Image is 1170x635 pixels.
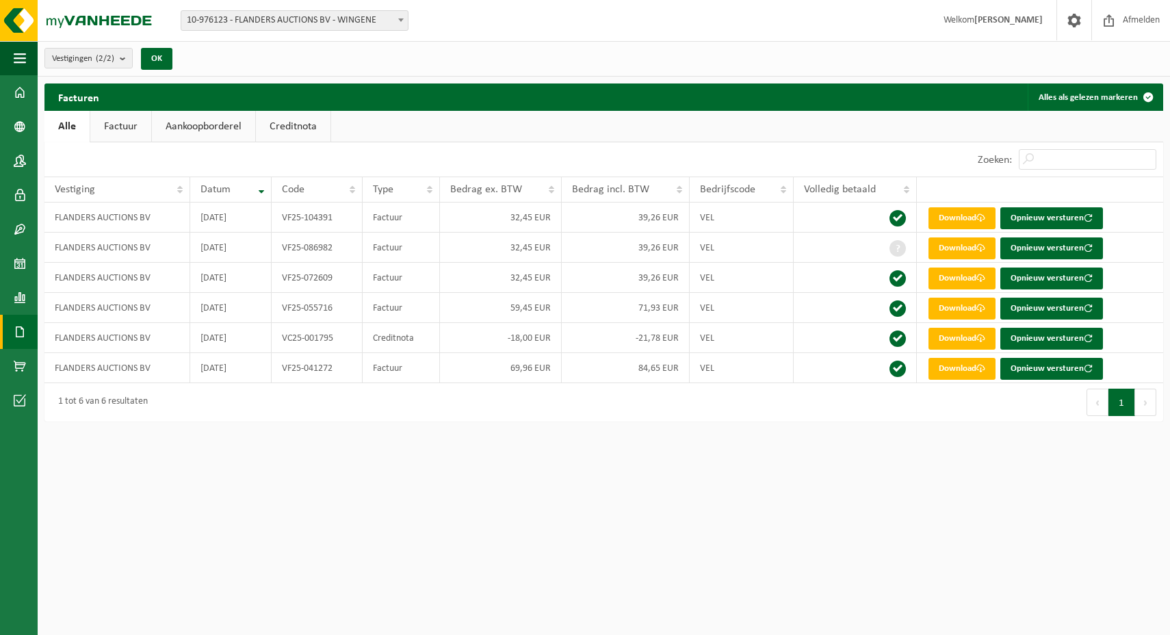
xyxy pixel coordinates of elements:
a: Factuur [90,111,151,142]
td: FLANDERS AUCTIONS BV [44,323,190,353]
td: VF25-104391 [272,203,362,233]
td: VEL [690,293,793,323]
a: Alle [44,111,90,142]
td: [DATE] [190,353,272,383]
button: OK [141,48,172,70]
td: Factuur [363,233,441,263]
td: -18,00 EUR [440,323,562,353]
a: Download [928,207,996,229]
td: VF25-055716 [272,293,362,323]
td: 32,45 EUR [440,233,562,263]
td: 69,96 EUR [440,353,562,383]
button: Opnieuw versturen [1000,358,1103,380]
h2: Facturen [44,83,113,110]
button: Vestigingen(2/2) [44,48,133,68]
td: 39,26 EUR [562,203,690,233]
button: 1 [1108,389,1135,416]
label: Zoeken: [978,155,1012,166]
button: Opnieuw versturen [1000,207,1103,229]
count: (2/2) [96,54,114,63]
button: Opnieuw versturen [1000,328,1103,350]
span: Bedrag incl. BTW [572,184,649,195]
div: 1 tot 6 van 6 resultaten [51,390,148,415]
span: Vestigingen [52,49,114,69]
td: FLANDERS AUCTIONS BV [44,203,190,233]
button: Previous [1087,389,1108,416]
td: VEL [690,233,793,263]
span: Bedrag ex. BTW [450,184,522,195]
span: Code [282,184,304,195]
a: Aankoopborderel [152,111,255,142]
td: FLANDERS AUCTIONS BV [44,353,190,383]
span: 10-976123 - FLANDERS AUCTIONS BV - WINGENE [181,11,408,30]
td: FLANDERS AUCTIONS BV [44,263,190,293]
a: Download [928,298,996,320]
td: 32,45 EUR [440,263,562,293]
td: VF25-041272 [272,353,362,383]
a: Download [928,328,996,350]
a: Download [928,358,996,380]
td: Factuur [363,203,441,233]
span: Vestiging [55,184,95,195]
td: FLANDERS AUCTIONS BV [44,233,190,263]
td: [DATE] [190,323,272,353]
td: [DATE] [190,263,272,293]
td: VEL [690,263,793,293]
td: [DATE] [190,233,272,263]
td: VEL [690,323,793,353]
span: Datum [200,184,231,195]
td: [DATE] [190,293,272,323]
span: Bedrijfscode [700,184,755,195]
td: FLANDERS AUCTIONS BV [44,293,190,323]
td: VEL [690,353,793,383]
a: Download [928,268,996,289]
a: Download [928,237,996,259]
button: Alles als gelezen markeren [1028,83,1162,111]
td: Creditnota [363,323,441,353]
td: [DATE] [190,203,272,233]
td: 39,26 EUR [562,263,690,293]
span: Volledig betaald [804,184,876,195]
td: 84,65 EUR [562,353,690,383]
a: Creditnota [256,111,330,142]
td: 71,93 EUR [562,293,690,323]
button: Opnieuw versturen [1000,237,1103,259]
button: Opnieuw versturen [1000,268,1103,289]
td: VC25-001795 [272,323,362,353]
td: VEL [690,203,793,233]
td: VF25-086982 [272,233,362,263]
button: Next [1135,389,1156,416]
td: 59,45 EUR [440,293,562,323]
td: Factuur [363,263,441,293]
span: 10-976123 - FLANDERS AUCTIONS BV - WINGENE [181,10,408,31]
button: Opnieuw versturen [1000,298,1103,320]
td: Factuur [363,293,441,323]
td: 32,45 EUR [440,203,562,233]
strong: [PERSON_NAME] [974,15,1043,25]
td: VF25-072609 [272,263,362,293]
span: Type [373,184,393,195]
td: 39,26 EUR [562,233,690,263]
td: Factuur [363,353,441,383]
td: -21,78 EUR [562,323,690,353]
